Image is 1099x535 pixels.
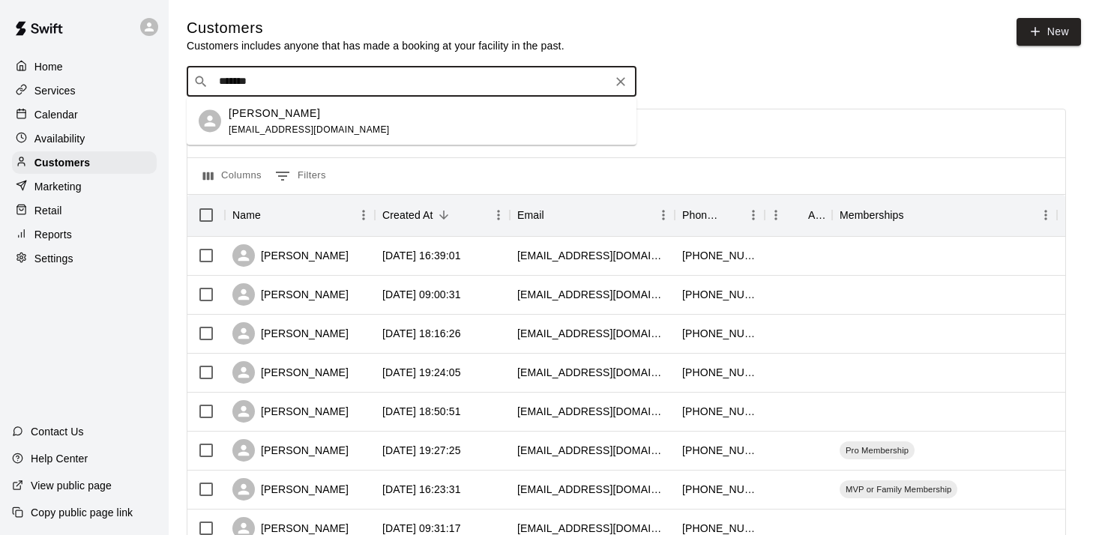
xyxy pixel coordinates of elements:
[34,179,82,194] p: Marketing
[12,127,157,150] a: Availability
[12,55,157,78] a: Home
[682,194,721,236] div: Phone Number
[232,361,349,384] div: [PERSON_NAME]
[232,283,349,306] div: [PERSON_NAME]
[433,205,454,226] button: Sort
[34,107,78,122] p: Calendar
[352,204,375,226] button: Menu
[682,365,757,380] div: +15159546412
[1035,204,1057,226] button: Menu
[517,404,667,419] div: burgessgk@gmail.com
[652,204,675,226] button: Menu
[517,365,667,380] div: rdkluss@yahoo.com
[682,482,757,497] div: +13039495101
[232,194,261,236] div: Name
[382,287,461,302] div: 2025-08-24 09:00:31
[610,71,631,92] button: Clear
[840,194,904,236] div: Memberships
[232,322,349,345] div: [PERSON_NAME]
[840,444,915,456] span: Pro Membership
[765,194,832,236] div: Age
[675,194,765,236] div: Phone Number
[34,227,72,242] p: Reports
[187,38,564,53] p: Customers includes anyone that has made a booking at your facility in the past.
[382,248,461,263] div: 2025-09-09 16:39:01
[34,59,63,74] p: Home
[682,287,757,302] div: +15157770646
[840,441,915,459] div: Pro Membership
[31,451,88,466] p: Help Center
[12,103,157,126] a: Calendar
[34,203,62,218] p: Retail
[787,205,808,226] button: Sort
[232,244,349,267] div: [PERSON_NAME]
[199,110,221,133] div: Josh Thompson
[187,18,564,38] h5: Customers
[31,424,84,439] p: Contact Us
[382,194,433,236] div: Created At
[382,326,461,341] div: 2025-08-22 18:16:26
[832,194,1057,236] div: Memberships
[840,483,957,495] span: MVP or Family Membership
[375,194,510,236] div: Created At
[229,105,320,121] p: [PERSON_NAME]
[382,482,461,497] div: 2025-08-08 16:23:31
[1017,18,1081,46] a: New
[187,67,636,97] div: Search customers by name or email
[31,505,133,520] p: Copy public page link
[12,151,157,174] a: Customers
[199,164,265,188] button: Select columns
[12,247,157,270] a: Settings
[517,326,667,341] div: rdkluss@gmail.com
[34,131,85,146] p: Availability
[232,439,349,462] div: [PERSON_NAME]
[271,164,330,188] button: Show filters
[904,205,925,226] button: Sort
[382,365,461,380] div: 2025-08-18 19:24:05
[261,205,282,226] button: Sort
[544,205,565,226] button: Sort
[682,443,757,458] div: +15153711490
[12,79,157,102] a: Services
[487,204,510,226] button: Menu
[682,326,757,341] div: +15159546412
[225,194,375,236] div: Name
[12,223,157,246] a: Reports
[517,287,667,302] div: mikkistimson@gmail.com
[12,199,157,222] a: Retail
[682,404,757,419] div: +13194704160
[232,400,349,423] div: [PERSON_NAME]
[517,482,667,497] div: kristenstiffler@gmail.com
[721,205,742,226] button: Sort
[12,175,157,198] a: Marketing
[517,194,544,236] div: Email
[229,124,390,134] span: [EMAIL_ADDRESS][DOMAIN_NAME]
[31,478,112,493] p: View public page
[742,204,765,226] button: Menu
[382,404,461,419] div: 2025-08-12 18:50:51
[765,204,787,226] button: Menu
[682,248,757,263] div: +15159750319
[510,194,675,236] div: Email
[808,194,825,236] div: Age
[840,480,957,498] div: MVP or Family Membership
[232,478,349,501] div: [PERSON_NAME]
[517,443,667,458] div: sacrannell@gmail.com
[382,443,461,458] div: 2025-08-10 19:27:25
[34,83,76,98] p: Services
[34,251,73,266] p: Settings
[517,248,667,263] div: mcintyre182@gmail.com
[34,155,90,170] p: Customers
